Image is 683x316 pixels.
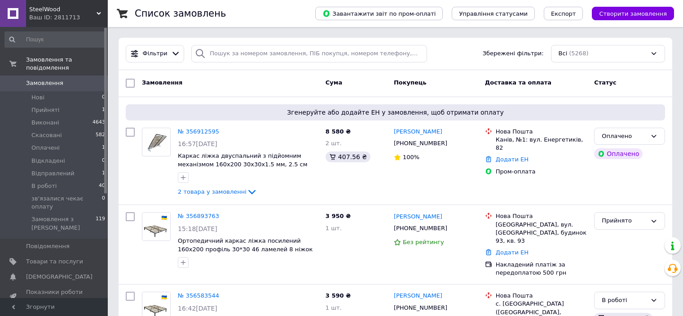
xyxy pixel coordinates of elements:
span: 3 590 ₴ [326,292,351,299]
a: 2 товара у замовленні [178,188,257,195]
span: Статус [594,79,617,86]
a: Каркас ліжка двуспальний з підйомним механізмом 160х200 30х30х1.5 мм, 2.5 см [178,152,308,168]
a: [PERSON_NAME] [394,128,442,136]
span: 8 580 ₴ [326,128,351,135]
span: [PHONE_NUMBER] [394,140,447,147]
span: Замовлення [26,79,63,87]
span: Всі [559,49,568,58]
div: В роботі [602,296,647,305]
div: Нова Пошта [496,212,587,220]
span: Без рейтингу [403,239,444,245]
span: Фільтри [143,49,167,58]
div: Канів, №1: вул. Енергетиків, 82 [496,136,587,152]
div: 407.56 ₴ [326,151,370,162]
span: [PHONE_NUMBER] [394,304,447,311]
a: Додати ЕН [496,249,529,256]
a: Додати ЕН [496,156,529,163]
a: № 356893763 [178,213,219,219]
button: Створити замовлення [592,7,674,20]
span: 119 [96,215,105,231]
a: Фото товару [142,212,171,241]
span: Збережені фільтри: [483,49,544,58]
span: 1 [102,144,105,152]
a: Фото товару [142,128,171,156]
span: Згенеруйте або додайте ЕН у замовлення, щоб отримати оплату [129,108,661,117]
div: Нова Пошта [496,292,587,300]
input: Пошук за номером замовлення, ПІБ покупця, номером телефону, Email, номером накладної [191,45,427,62]
span: 1 шт. [326,304,342,311]
span: [PHONE_NUMBER] [394,225,447,231]
span: Доставка та оплата [485,79,551,86]
div: Накладений платіж за передоплатою 500 грн [496,261,587,277]
span: 15:18[DATE] [178,225,217,232]
span: Управління статусами [459,10,528,17]
span: 3 950 ₴ [326,213,351,219]
a: [PERSON_NAME] [394,213,442,221]
span: Покупець [394,79,427,86]
a: Створити замовлення [583,10,674,17]
span: SteelWood [29,5,97,13]
span: (5268) [569,50,588,57]
span: 2 шт. [326,140,342,147]
span: Замовлення та повідомлення [26,56,108,72]
div: Оплачено [594,148,643,159]
span: Показники роботи компанії [26,288,83,304]
span: 1 шт. [326,225,342,231]
img: Фото товару [142,213,170,240]
span: Товари та послуги [26,258,83,266]
span: 100% [403,154,419,160]
span: 1 [102,106,105,114]
span: Замовлення [142,79,182,86]
span: 0 [102,157,105,165]
div: Нова Пошта [496,128,587,136]
span: 1 [102,169,105,178]
span: зв'язалися чекає оплату [31,195,102,211]
span: 582 [96,131,105,139]
span: Нові [31,93,44,102]
span: 0 [102,195,105,211]
h1: Список замовлень [135,8,226,19]
span: [DEMOGRAPHIC_DATA] [26,273,93,281]
a: Ортопедичний каркас ліжка посилений 160х200 профіль 30*30 46 ламелей 8 ніжок [178,237,313,253]
img: Фото товару [142,129,170,155]
span: Замовлення з [PERSON_NAME] [31,215,96,231]
button: Експорт [544,7,583,20]
span: 2 товара у замовленні [178,188,247,195]
span: Виконані [31,119,59,127]
div: Пром-оплата [496,168,587,176]
span: Відкладені [31,157,65,165]
span: Створити замовлення [599,10,667,17]
button: Завантажити звіт по пром-оплаті [315,7,443,20]
div: Прийнято [602,216,647,226]
div: Ваш ID: 2811713 [29,13,108,22]
span: Прийняті [31,106,59,114]
div: Оплачено [602,132,647,141]
a: № 356912595 [178,128,219,135]
span: 16:42[DATE] [178,305,217,312]
span: Оплачені [31,144,60,152]
a: № 356583544 [178,292,219,299]
span: Експорт [551,10,576,17]
span: В роботі [31,182,57,190]
button: Управління статусами [452,7,535,20]
span: 0 [102,93,105,102]
span: Cума [326,79,342,86]
span: 4643 [93,119,105,127]
span: Скасовані [31,131,62,139]
div: [GEOGRAPHIC_DATA], вул. [GEOGRAPHIC_DATA], будинок 93, кв. 93 [496,221,587,245]
a: [PERSON_NAME] [394,292,442,300]
span: Повідомлення [26,242,70,250]
span: 16:57[DATE] [178,140,217,147]
span: Завантажити звіт по пром-оплаті [322,9,436,18]
span: 40 [99,182,105,190]
span: Відправлений [31,169,75,178]
input: Пошук [4,31,106,48]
